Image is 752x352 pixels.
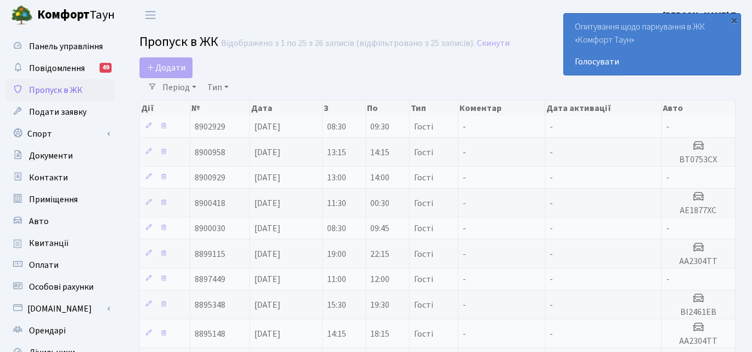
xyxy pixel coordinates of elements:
div: Відображено з 1 по 25 з 26 записів (відфільтровано з 25 записів). [221,38,475,49]
span: Пропуск в ЖК [139,32,218,51]
th: Авто [662,101,736,116]
span: 8900030 [195,222,225,234]
span: Подати заявку [29,106,86,118]
a: Пропуск в ЖК [5,79,115,101]
a: Панель управління [5,36,115,57]
span: [DATE] [254,273,281,285]
a: Контакти [5,167,115,189]
span: Оплати [29,259,59,271]
span: - [666,273,669,285]
span: 00:30 [370,197,389,209]
span: 8900929 [195,172,225,184]
span: - [463,328,466,340]
a: Скинути [477,38,510,49]
span: Приміщення [29,193,78,206]
span: 08:30 [327,121,346,133]
span: Орендарі [29,325,66,337]
span: 19:00 [327,248,346,260]
span: Гості [414,330,433,338]
a: Документи [5,145,115,167]
a: Оплати [5,254,115,276]
span: Повідомлення [29,62,85,74]
span: 8902929 [195,121,225,133]
span: - [550,197,553,209]
span: 8895148 [195,328,225,340]
a: Орендарі [5,320,115,342]
a: Повідомлення49 [5,57,115,79]
span: Гості [414,250,433,259]
span: - [666,121,669,133]
span: - [463,172,466,184]
span: - [550,146,553,159]
span: Особові рахунки [29,281,94,293]
img: logo.png [11,4,33,26]
span: Гості [414,122,433,131]
span: [DATE] [254,197,281,209]
h5: АА2304ТТ [666,256,731,267]
span: [DATE] [254,248,281,260]
span: Гості [414,148,433,157]
div: × [728,15,739,26]
h5: ВТ0753СХ [666,155,731,165]
span: - [666,172,669,184]
span: [DATE] [254,299,281,311]
h5: АЕ1877ХС [666,206,731,216]
span: - [463,299,466,311]
a: Приміщення [5,189,115,210]
span: Таун [37,6,115,25]
span: [DATE] [254,172,281,184]
a: Додати [139,57,193,78]
span: - [666,222,669,234]
th: Дії [140,101,190,116]
a: Голосувати [575,55,730,68]
span: 11:30 [327,197,346,209]
th: З [323,101,366,116]
a: [PERSON_NAME] П. [663,9,739,22]
span: 13:00 [327,172,346,184]
span: - [550,172,553,184]
span: 13:15 [327,146,346,159]
span: Панель управління [29,40,103,52]
th: № [190,101,250,116]
span: 09:45 [370,222,389,234]
span: 12:00 [370,273,389,285]
b: [PERSON_NAME] П. [663,9,739,21]
span: [DATE] [254,146,281,159]
span: 14:00 [370,172,389,184]
b: Комфорт [37,6,90,24]
span: Гості [414,199,433,208]
span: - [463,146,466,159]
span: 8900418 [195,197,225,209]
a: Спорт [5,123,115,145]
span: - [550,299,553,311]
a: [DOMAIN_NAME] [5,298,115,320]
span: [DATE] [254,328,281,340]
span: 08:30 [327,222,346,234]
div: 49 [100,63,112,73]
button: Переключити навігацію [137,6,164,24]
span: 14:15 [370,146,389,159]
span: 8897449 [195,273,225,285]
span: Гості [414,301,433,309]
span: 14:15 [327,328,346,340]
span: Додати [147,62,185,74]
span: - [550,121,553,133]
span: Документи [29,150,73,162]
a: Авто [5,210,115,232]
span: [DATE] [254,222,281,234]
th: По [366,101,409,116]
span: 22:15 [370,248,389,260]
span: - [550,328,553,340]
span: Квитанції [29,237,69,249]
th: Дата активації [545,101,662,116]
span: - [550,248,553,260]
span: - [550,273,553,285]
span: - [463,248,466,260]
span: - [463,222,466,234]
span: 19:30 [370,299,389,311]
span: 09:30 [370,121,389,133]
a: Подати заявку [5,101,115,123]
span: 11:00 [327,273,346,285]
span: - [550,222,553,234]
a: Особові рахунки [5,276,115,298]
